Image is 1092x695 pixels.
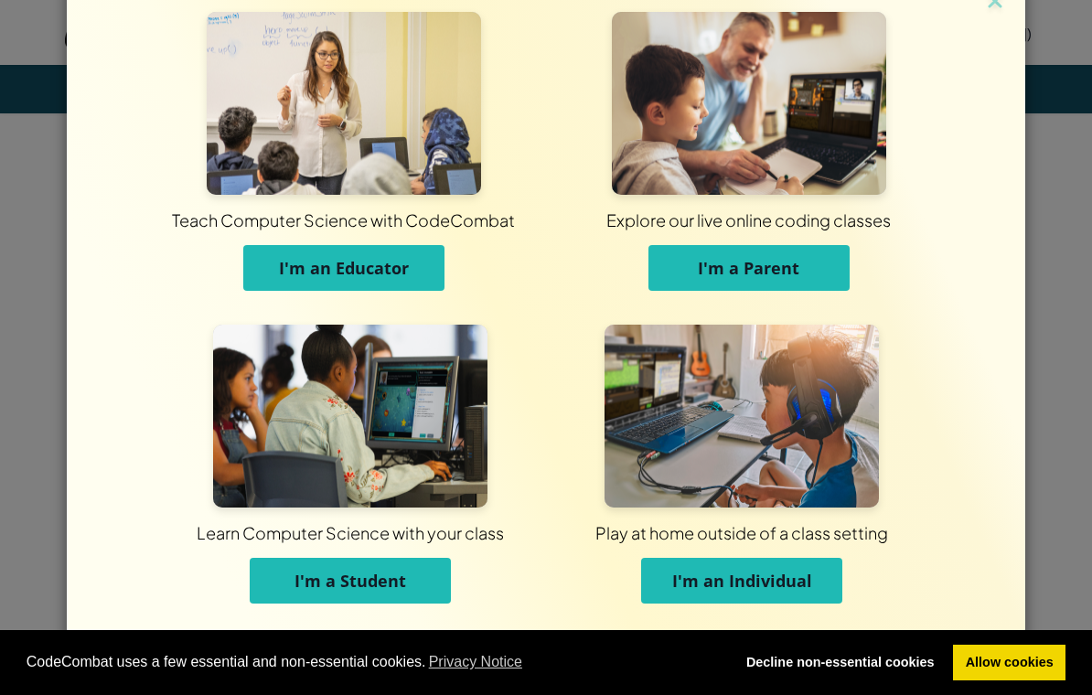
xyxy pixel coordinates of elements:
a: allow cookies [953,645,1065,681]
a: learn more about cookies [426,648,526,676]
a: deny cookies [733,645,947,681]
button: I'm an Individual [641,558,842,604]
img: For Individuals [605,325,879,508]
img: For Educators [207,12,481,195]
span: I'm a Parent [698,257,799,279]
span: I'm an Educator [279,257,409,279]
img: For Parents [612,12,886,195]
button: I'm a Student [250,558,451,604]
span: I'm an Individual [672,570,812,592]
span: CodeCombat uses a few essential and non-essential cookies. [27,648,720,676]
img: For Students [213,325,487,508]
span: I'm a Student [294,570,406,592]
button: I'm an Educator [243,245,444,291]
button: I'm a Parent [648,245,850,291]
